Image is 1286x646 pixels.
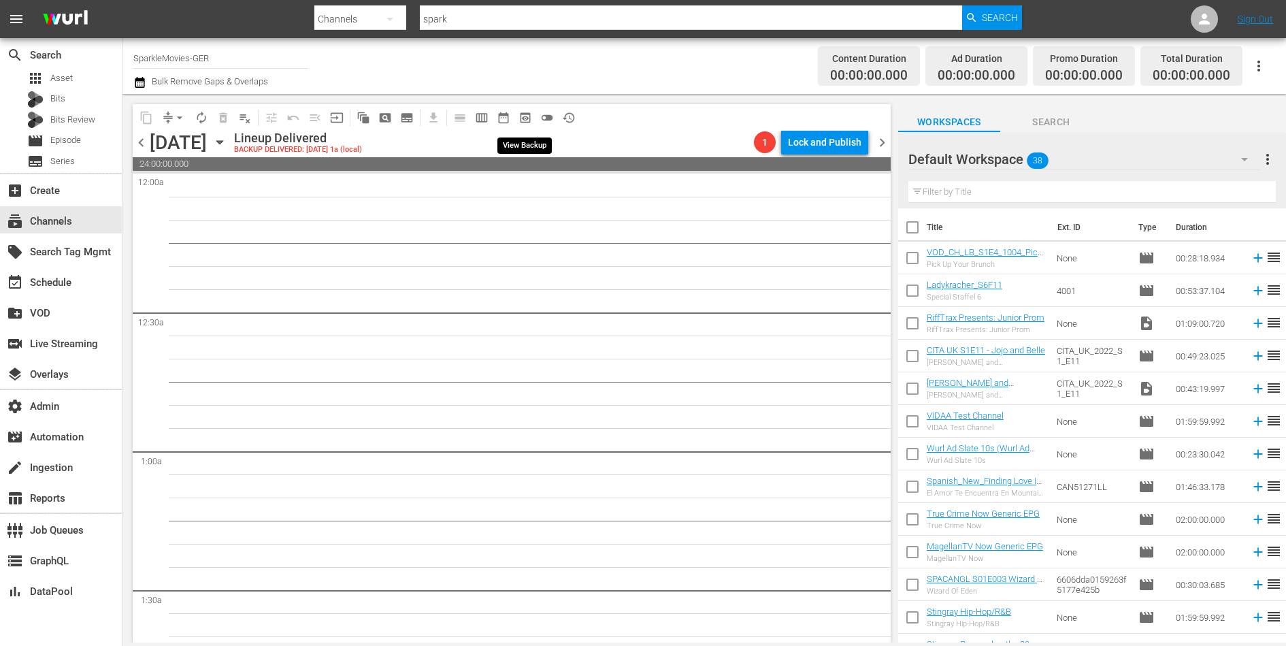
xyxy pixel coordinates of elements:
[195,111,208,125] span: autorenew_outlined
[1170,274,1245,307] td: 00:53:37.104
[1251,414,1266,429] svg: Add to Schedule
[304,107,326,129] span: Fill episodes with ad slates
[1251,610,1266,625] svg: Add to Schedule
[1051,340,1133,372] td: CITA_UK_2022_S1_E11
[1266,347,1282,364] span: reorder
[33,3,98,35] img: ans4CAIJ8jUAAAAAAAAAAAAAAAAAAAAAAAAgQb4GAAAAAAAAAAAAAAAAAAAAAAAAJMjXAAAAAAAAAAAAAAAAAAAAAAAAgAT5G...
[1138,609,1155,626] span: Episode
[1051,274,1133,307] td: 4001
[1138,381,1155,397] span: Video
[1251,512,1266,527] svg: Add to Schedule
[898,114,1000,131] span: Workspaces
[1138,479,1155,495] span: Episode
[418,104,444,131] span: Download as CSV
[1051,470,1133,503] td: CAN51271LL
[1251,447,1266,462] svg: Add to Schedule
[7,490,23,506] span: Reports
[234,107,256,129] span: Clear Lineup
[562,111,576,125] span: history_outlined
[1027,146,1049,175] span: 38
[1138,446,1155,462] span: Episode
[927,391,1046,400] div: [PERSON_NAME] and [PERSON_NAME]
[1251,283,1266,298] svg: Add to Schedule
[938,68,1015,84] span: 00:00:00.000
[374,107,396,129] span: Create Search Block
[7,583,23,600] span: DataPool
[927,378,1014,398] a: [PERSON_NAME] and [PERSON_NAME]
[497,111,510,125] span: date_range_outlined
[1170,470,1245,503] td: 01:46:33.178
[1170,307,1245,340] td: 01:09:00.720
[1138,250,1155,266] span: Episode
[1259,151,1276,167] span: more_vert
[191,107,212,129] span: Loop Content
[830,68,908,84] span: 00:00:00.000
[27,112,44,128] div: Bits Review
[1251,349,1266,364] svg: Add to Schedule
[1170,405,1245,438] td: 01:59:59.992
[1170,438,1245,470] td: 00:23:30.042
[7,244,23,260] span: Search Tag Mgmt
[7,459,23,476] span: Ingestion
[874,134,891,151] span: chevron_right
[927,312,1044,323] a: RiffTrax Presents: Junior Prom
[927,587,1046,596] div: Wizard Of Eden
[7,305,23,321] span: VOD
[27,133,44,149] span: Episode
[927,489,1046,498] div: El Amor Te Encuentra En Mountain View
[27,91,44,108] div: Bits
[1251,545,1266,560] svg: Add to Schedule
[927,260,1046,269] div: Pick Up Your Brunch
[330,111,344,125] span: input
[540,111,554,125] span: toggle_off
[50,92,65,106] span: Bits
[7,553,23,569] span: GraphQL
[1168,208,1249,246] th: Duration
[50,113,95,127] span: Bits Review
[234,146,362,155] div: BACKUP DELIVERED: [DATE] 1a (local)
[1045,68,1123,84] span: 00:00:00.000
[135,107,157,129] span: Copy Lineup
[1138,282,1155,299] span: Episode
[150,131,207,154] div: [DATE]
[927,247,1043,268] a: VOD_CH_LB_S1E4_1004_PickUpYourBrunch
[1153,68,1230,84] span: 00:00:00.000
[927,443,1035,464] a: Wurl Ad Slate 10s (Wurl Ad Slate 10s (00:30:00))
[133,134,150,151] span: chevron_left
[1170,242,1245,274] td: 00:28:18.934
[1051,503,1133,536] td: None
[1266,576,1282,592] span: reorder
[1153,49,1230,68] div: Total Duration
[7,366,23,383] span: Overlays
[982,5,1018,30] span: Search
[927,554,1043,563] div: MagellanTV Now
[27,70,44,86] span: Asset
[8,11,24,27] span: menu
[781,130,868,155] button: Lock and Publish
[1170,340,1245,372] td: 00:49:23.025
[1138,315,1155,332] span: Video
[282,107,304,129] span: Revert to Primary Episode
[27,153,44,169] span: Series
[927,423,1004,432] div: VIDAA Test Channel
[133,157,891,171] span: 24:00:00.000
[1051,372,1133,405] td: CITA_UK_2022_S1_E11
[400,111,414,125] span: subtitles_outlined
[927,607,1011,617] a: Stingray Hip-Hop/R&B
[927,574,1046,594] a: SPACANGL S01E003 Wizard Of Eden
[927,619,1011,628] div: Stingray Hip-Hop/R&B
[475,111,489,125] span: calendar_view_week_outlined
[150,76,268,86] span: Bulk Remove Gaps & Overlaps
[1130,208,1168,246] th: Type
[1051,601,1133,634] td: None
[396,107,418,129] span: Create Series Block
[326,107,348,129] span: Update Metadata from Key Asset
[1049,208,1130,246] th: Ext. ID
[1051,438,1133,470] td: None
[7,429,23,445] span: Automation
[1051,307,1133,340] td: None
[1251,577,1266,592] svg: Add to Schedule
[1251,381,1266,396] svg: Add to Schedule
[830,49,908,68] div: Content Duration
[1138,577,1155,593] span: Episode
